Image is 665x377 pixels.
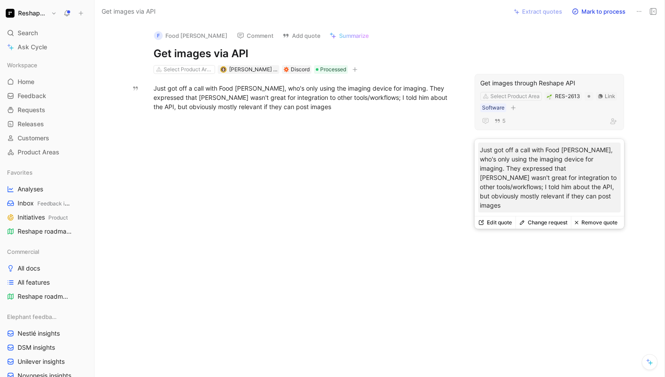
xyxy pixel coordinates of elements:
span: Processed [320,65,346,74]
a: Analyses [4,183,91,196]
a: Ask Cycle [4,40,91,54]
span: Summarize [339,32,369,40]
button: Extract quotes [510,5,566,18]
div: Get images through Reshape API [480,78,618,88]
div: RES-2613 [555,92,580,101]
button: Add quote [278,29,325,42]
span: Product Areas [18,148,59,157]
a: InitiativesProduct [4,211,91,224]
div: Search [4,26,91,40]
span: Commercial [7,247,39,256]
span: Search [18,28,38,38]
span: All features [18,278,50,287]
div: Elephant feedback boards [4,310,91,323]
a: Feedback [4,89,91,102]
span: Nestlé insights [18,329,60,338]
a: Nestlé insights [4,327,91,340]
div: Processed [314,65,348,74]
span: Reshape roadmap [18,227,74,236]
a: DSM insights [4,341,91,354]
a: Customers [4,132,91,145]
a: All docs [4,262,91,275]
button: Reshape PlatformReshape Platform [4,7,59,19]
div: F [154,31,163,40]
div: Discord [291,65,310,74]
button: 🌱 [546,93,552,99]
div: Select Product Area [490,92,540,101]
a: Reshape roadmap [4,290,91,303]
span: Feedback [18,92,46,100]
span: Releases [18,120,44,128]
a: Home [4,75,91,88]
button: Summarize [325,29,373,42]
button: Change request [515,216,571,229]
div: Link [605,92,615,101]
button: FFood [PERSON_NAME] [150,29,231,42]
img: avatar [221,67,226,72]
span: Unilever insights [18,357,65,366]
div: Workspace [4,59,91,72]
span: [PERSON_NAME] van [PERSON_NAME] [229,66,326,73]
span: Inbox [18,199,71,208]
span: Requests [18,106,45,114]
div: Commercial [4,245,91,258]
span: Favorites [7,168,33,177]
a: Releases [4,117,91,131]
h1: Get images via API [153,47,458,61]
button: Comment [233,29,278,42]
span: Home [18,77,34,86]
a: Reshape roadmapCommercial [4,225,91,238]
a: InboxFeedback inboxes [4,197,91,210]
span: Ask Cycle [18,42,47,52]
a: Product Areas [4,146,91,159]
a: Requests [4,103,91,117]
button: Mark to process [568,5,629,18]
span: Workspace [7,61,37,70]
div: CommercialAll docsAll featuresReshape roadmap [4,245,91,303]
a: All features [4,276,91,289]
span: Reshape roadmap [18,292,69,301]
div: Software [482,103,504,112]
span: Just got off a call with Food [PERSON_NAME], who's only using the imaging device for imaging. The... [153,84,449,110]
button: Remove quote [571,216,621,229]
span: Elephant feedback boards [7,312,59,321]
button: 5 [493,116,507,126]
span: Get images via API [102,6,156,17]
span: Feedback inboxes [37,200,82,207]
div: Select Product Areas [164,65,213,74]
span: Initiatives [18,213,68,222]
img: 🌱 [547,94,552,99]
p: Just got off a call with Food [PERSON_NAME], who's only using the imaging device for imaging. The... [480,145,619,210]
div: Favorites [4,166,91,179]
span: All docs [18,264,40,273]
span: Product [48,214,68,221]
span: Customers [18,134,49,143]
button: Edit quote [475,216,515,229]
h1: Reshape Platform [18,9,47,17]
span: Analyses [18,185,43,194]
img: Reshape Platform [6,9,15,18]
span: 5 [502,118,505,124]
a: Unilever insights [4,355,91,368]
span: DSM insights [18,343,55,352]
